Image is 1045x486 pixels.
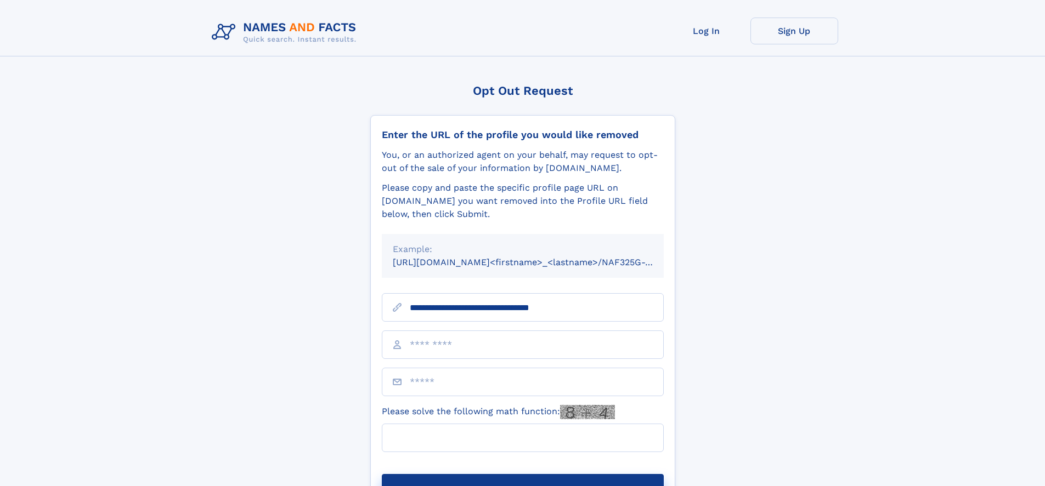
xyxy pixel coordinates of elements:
label: Please solve the following math function: [382,405,615,419]
a: Sign Up [750,18,838,44]
div: Example: [393,243,653,256]
div: Enter the URL of the profile you would like removed [382,129,664,141]
div: Please copy and paste the specific profile page URL on [DOMAIN_NAME] you want removed into the Pr... [382,181,664,221]
div: You, or an authorized agent on your behalf, may request to opt-out of the sale of your informatio... [382,148,664,175]
div: Opt Out Request [370,84,675,98]
small: [URL][DOMAIN_NAME]<firstname>_<lastname>/NAF325G-xxxxxxxx [393,257,685,267]
a: Log In [663,18,750,44]
img: Logo Names and Facts [207,18,365,47]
